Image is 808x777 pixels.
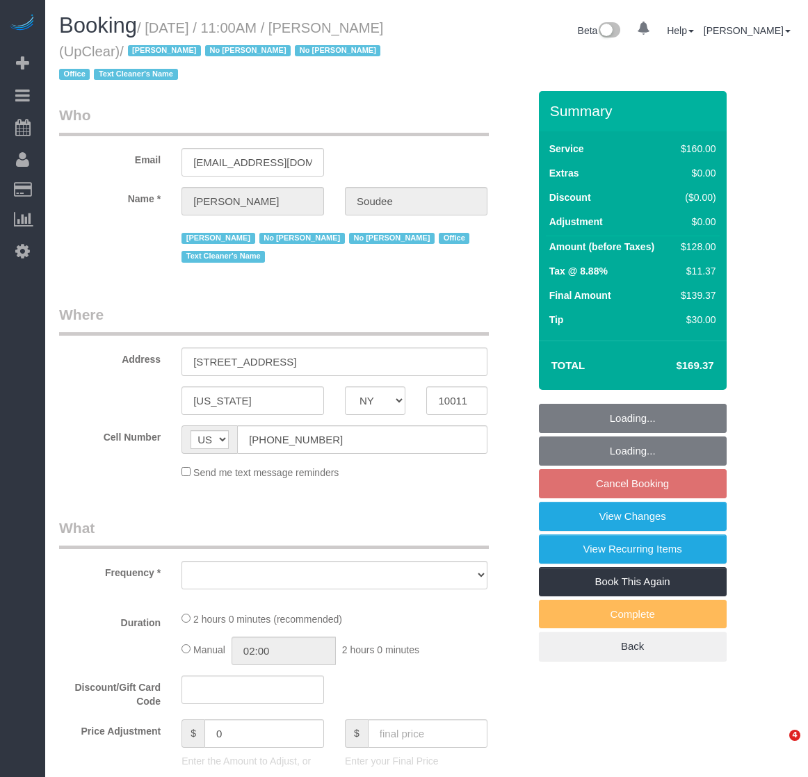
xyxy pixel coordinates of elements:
[549,142,584,156] label: Service
[181,187,324,215] input: First Name
[667,25,694,36] a: Help
[539,502,727,531] a: View Changes
[675,288,716,302] div: $139.37
[193,644,225,655] span: Manual
[426,386,487,415] input: Zip Code
[349,233,435,244] span: No [PERSON_NAME]
[675,240,716,254] div: $128.00
[597,22,620,40] img: New interface
[539,567,727,596] a: Book This Again
[193,467,339,478] span: Send me text message reminders
[549,240,654,254] label: Amount (before Taxes)
[205,45,291,56] span: No [PERSON_NAME]
[59,105,489,136] legend: Who
[342,644,419,655] span: 2 hours 0 minutes
[59,44,385,83] span: /
[181,386,324,415] input: City
[94,69,177,80] span: Text Cleaner's Name
[761,730,794,763] iframe: Intercom live chat
[634,360,713,372] h4: $169.37
[675,166,716,180] div: $0.00
[49,676,171,708] label: Discount/Gift Card Code
[181,251,265,262] span: Text Cleaner's Name
[49,187,171,206] label: Name *
[551,359,585,371] strong: Total
[549,313,564,327] label: Tip
[181,754,324,768] p: Enter the Amount to Adjust, or
[128,45,201,56] span: [PERSON_NAME]
[49,719,171,738] label: Price Adjustment
[59,20,385,83] small: / [DATE] / 11:00AM / [PERSON_NAME] (UpClear)
[8,14,36,33] img: Automaid Logo
[345,719,368,748] span: $
[259,233,345,244] span: No [PERSON_NAME]
[704,25,791,36] a: [PERSON_NAME]
[549,288,611,302] label: Final Amount
[49,611,171,630] label: Duration
[539,534,727,564] a: View Recurring Items
[49,148,171,167] label: Email
[49,347,171,366] label: Address
[295,45,380,56] span: No [PERSON_NAME]
[49,425,171,444] label: Cell Number
[59,304,489,336] legend: Where
[237,425,487,454] input: Cell Number
[549,166,579,180] label: Extras
[59,518,489,549] legend: What
[345,187,487,215] input: Last Name
[193,614,342,625] span: 2 hours 0 minutes (recommended)
[549,190,591,204] label: Discount
[675,215,716,229] div: $0.00
[59,69,90,80] span: Office
[675,190,716,204] div: ($0.00)
[345,754,487,768] p: Enter your Final Price
[181,719,204,748] span: $
[368,719,487,748] input: final price
[578,25,621,36] a: Beta
[675,264,716,278] div: $11.37
[181,233,254,244] span: [PERSON_NAME]
[539,632,727,661] a: Back
[181,148,324,177] input: Email
[439,233,469,244] span: Office
[675,142,716,156] div: $160.00
[549,215,603,229] label: Adjustment
[675,313,716,327] div: $30.00
[550,103,720,119] h3: Summary
[49,561,171,580] label: Frequency *
[549,264,608,278] label: Tax @ 8.88%
[789,730,800,741] span: 4
[59,13,137,38] span: Booking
